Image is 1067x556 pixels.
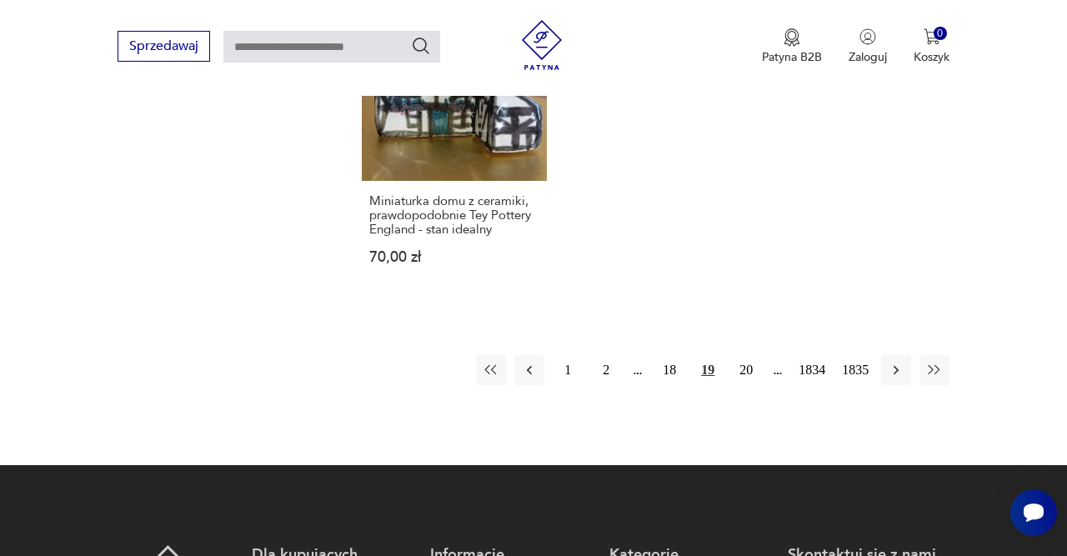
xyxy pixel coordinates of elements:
[591,355,621,385] button: 2
[849,28,887,65] button: Zaloguj
[762,49,822,65] p: Patyna B2B
[369,250,539,264] p: 70,00 zł
[762,28,822,65] button: Patyna B2B
[914,49,949,65] p: Koszyk
[118,31,210,62] button: Sprzedawaj
[118,42,210,53] a: Sprzedawaj
[1010,489,1057,536] iframe: Smartsupp widget button
[914,28,949,65] button: 0Koszyk
[654,355,684,385] button: 18
[924,28,940,45] img: Ikona koszyka
[411,36,431,56] button: Szukaj
[784,28,800,47] img: Ikona medalu
[517,20,567,70] img: Patyna - sklep z meblami i dekoracjami vintage
[838,355,873,385] button: 1835
[859,28,876,45] img: Ikonka użytkownika
[693,355,723,385] button: 19
[553,355,583,385] button: 1
[369,194,539,237] h3: Miniaturka domu z ceramiki, prawdopodobnie Tey Pottery England - stan idealny
[794,355,829,385] button: 1834
[762,28,822,65] a: Ikona medaluPatyna B2B
[934,27,948,41] div: 0
[731,355,761,385] button: 20
[849,49,887,65] p: Zaloguj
